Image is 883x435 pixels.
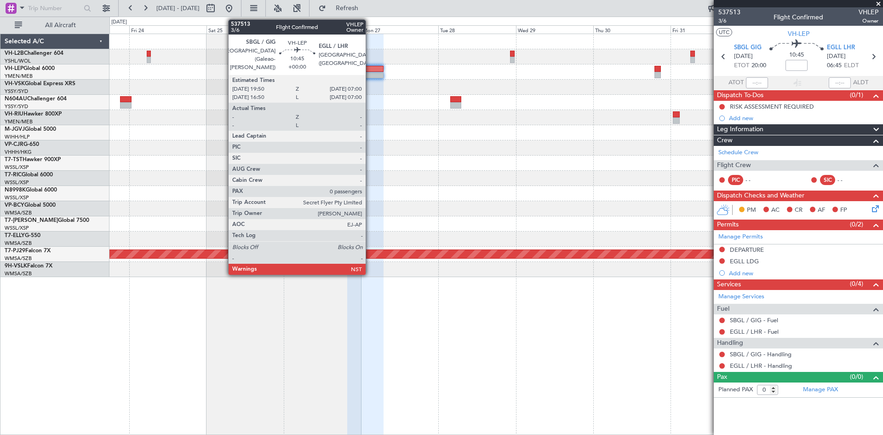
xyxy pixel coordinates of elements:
[111,18,127,26] div: [DATE]
[5,203,24,208] span: VP-BCY
[728,175,743,185] div: PIC
[827,52,846,61] span: [DATE]
[5,96,67,102] a: N604AUChallenger 604
[5,203,56,208] a: VP-BCYGlobal 5000
[156,4,200,12] span: [DATE] - [DATE]
[5,172,22,178] span: T7-RIC
[730,350,791,358] a: SBGL / GIG - Handling
[5,96,27,102] span: N604AU
[827,61,842,70] span: 06:45
[5,157,61,162] a: T7-TSTHawker 900XP
[717,90,763,101] span: Dispatch To-Dos
[5,51,24,56] span: VH-L2B
[730,246,764,254] div: DEPARTURE
[5,187,57,193] a: N8998KGlobal 6000
[774,12,823,22] div: Flight Confirmed
[5,164,29,171] a: WSSL/XSP
[5,157,23,162] span: T7-TST
[5,66,23,71] span: VH-LEP
[730,103,814,110] div: RISK ASSESSMENT REQUIRED
[837,176,858,184] div: - -
[5,255,32,262] a: WMSA/SZB
[5,218,58,223] span: T7-[PERSON_NAME]
[5,187,26,193] span: N8998K
[717,279,741,290] span: Services
[859,17,878,25] span: Owner
[717,135,733,146] span: Crew
[747,206,756,215] span: PM
[850,279,863,289] span: (0/4)
[5,218,89,223] a: T7-[PERSON_NAME]Global 7500
[746,77,768,88] input: --:--
[5,127,25,132] span: M-JGVJ
[5,58,31,64] a: YSHL/WOL
[5,111,62,117] a: VH-RIUHawker 800XP
[516,25,593,34] div: Wed 29
[718,385,753,394] label: Planned PAX
[5,142,23,147] span: VP-CJR
[729,114,878,122] div: Add new
[853,78,868,87] span: ALDT
[24,22,97,29] span: All Aircraft
[840,206,847,215] span: FP
[314,1,369,16] button: Refresh
[718,148,758,157] a: Schedule Crew
[5,233,40,238] a: T7-ELLYG-550
[717,160,751,171] span: Flight Crew
[5,179,29,186] a: WSSL/XSP
[728,78,744,87] span: ATOT
[438,25,516,34] div: Tue 28
[717,124,763,135] span: Leg Information
[718,7,740,17] span: 537513
[5,142,39,147] a: VP-CJRG-650
[5,209,32,216] a: WMSA/SZB
[10,18,100,33] button: All Aircraft
[129,25,206,34] div: Fri 24
[5,233,25,238] span: T7-ELLY
[5,248,51,254] a: T7-PJ29Falcon 7X
[730,328,779,336] a: EGLL / LHR - Fuel
[718,292,764,302] a: Manage Services
[717,304,729,314] span: Fuel
[788,29,809,39] span: VH-LEP
[5,118,33,125] a: YMEN/MEB
[717,372,727,383] span: Pax
[5,73,33,80] a: YMEN/MEB
[5,263,52,269] a: 9H-VSLKFalcon 7X
[5,263,27,269] span: 9H-VSLK
[5,127,56,132] a: M-JGVJGlobal 5000
[729,269,878,277] div: Add new
[5,111,23,117] span: VH-RIU
[795,206,803,215] span: CR
[5,81,75,87] a: VH-VSKGlobal Express XRS
[717,220,739,230] span: Permits
[671,25,748,34] div: Fri 31
[5,51,63,56] a: VH-L2BChallenger 604
[5,81,25,87] span: VH-VSK
[5,194,29,201] a: WSSL/XSP
[734,43,762,52] span: SBGL GIG
[818,206,825,215] span: AF
[5,133,30,140] a: WIHH/HLP
[328,5,367,12] span: Refresh
[803,385,838,394] a: Manage PAX
[361,25,438,34] div: Mon 27
[284,25,361,34] div: Sun 26
[734,61,749,70] span: ETOT
[5,270,32,277] a: WMSA/SZB
[850,220,863,229] span: (0/2)
[718,232,763,242] a: Manage Permits
[5,172,53,178] a: T7-RICGlobal 6000
[850,372,863,382] span: (0/0)
[206,25,284,34] div: Sat 25
[717,338,743,348] span: Handling
[5,103,28,110] a: YSSY/SYD
[730,362,792,370] a: EGLL / LHR - Handling
[771,206,780,215] span: AC
[718,17,740,25] span: 3/6
[745,176,766,184] div: - -
[820,175,835,185] div: SIC
[716,28,732,36] button: UTC
[5,240,32,247] a: WMSA/SZB
[730,257,759,265] div: EGLL LDG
